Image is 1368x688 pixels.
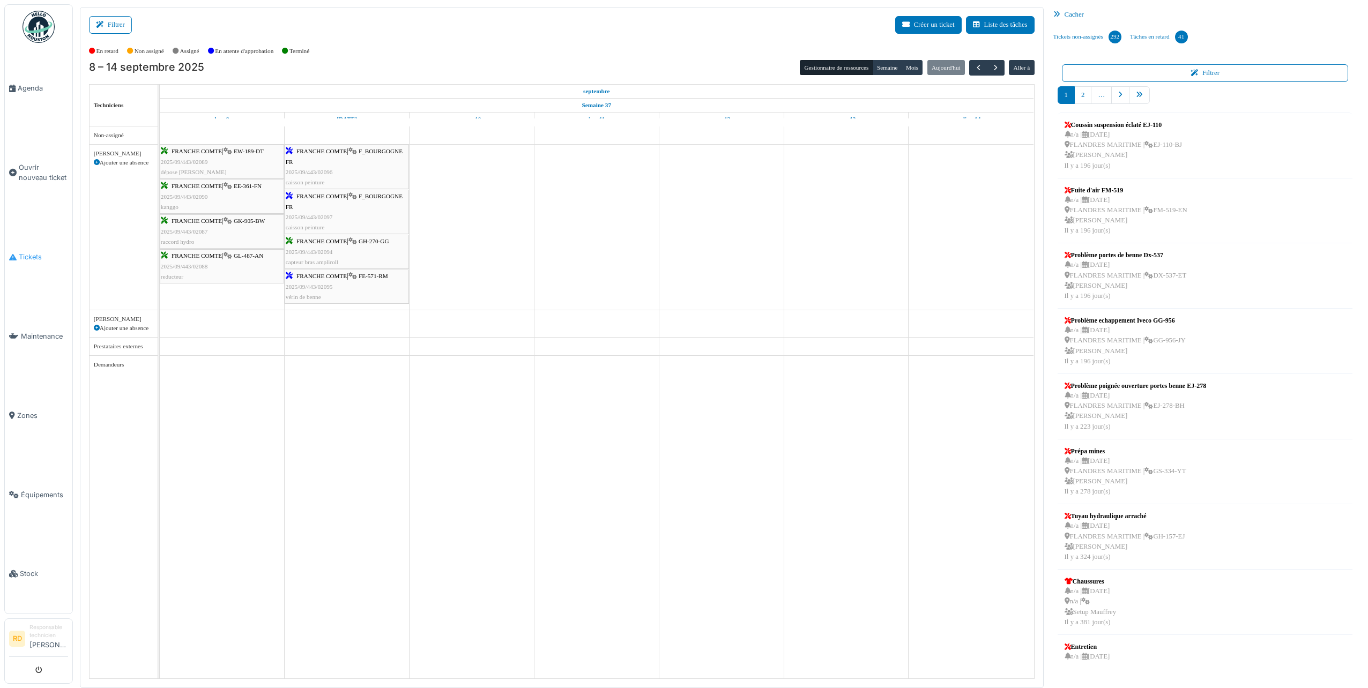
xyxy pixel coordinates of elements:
[359,273,388,279] span: FE-571-RM
[161,263,208,270] span: 2025/09/443/02088
[1062,248,1189,304] a: Problème portes de benne Dx-537 n/a |[DATE] FLANDRES MARITIME |DX-537-ET [PERSON_NAME]Il y a 196 ...
[161,204,179,210] span: kanggo
[9,631,25,647] li: RD
[834,113,858,126] a: 13 septembre 2025
[1065,195,1187,236] div: n/a | [DATE] FLANDRES MARITIME | FM-519-EN [PERSON_NAME] Il y a 196 jour(s)
[959,113,983,126] a: 14 septembre 2025
[172,218,222,224] span: FRANCHE COMTE
[1175,31,1188,43] div: 41
[1049,7,1362,23] div: Cacher
[286,249,333,255] span: 2025/09/443/02094
[215,47,273,56] label: En attente d'approbation
[1062,378,1209,435] a: Problème poignée ouverture portes benne EJ-278 n/a |[DATE] FLANDRES MARITIME |EJ-278-BH [PERSON_N...
[1065,456,1186,497] div: n/a | [DATE] FLANDRES MARITIME | GS-334-YT [PERSON_NAME] Il y a 278 jour(s)
[180,47,199,56] label: Assigné
[161,146,283,177] div: |
[94,131,153,140] div: Non-assigné
[161,228,208,235] span: 2025/09/443/02087
[212,113,232,126] a: 8 septembre 2025
[286,191,408,233] div: |
[289,47,309,56] label: Terminé
[21,331,68,341] span: Maintenance
[96,47,118,56] label: En retard
[1065,381,1207,391] div: Problème poignée ouverture portes benne EJ-278
[286,146,408,188] div: |
[161,251,283,282] div: |
[1062,117,1185,174] a: Coussin suspension éclaté EJ-110 n/a |[DATE] FLANDRES MARITIME |EJ-110-BJ [PERSON_NAME]Il y a 196...
[902,60,923,75] button: Mois
[1074,86,1091,104] a: 2
[94,360,153,369] div: Demandeurs
[5,49,72,128] a: Agenda
[286,224,324,230] span: caisson peinture
[1065,325,1186,367] div: n/a | [DATE] FLANDRES MARITIME | GG-956-JY [PERSON_NAME] Il y a 196 jour(s)
[1065,185,1187,195] div: Fuite d'air FM-519
[161,159,208,165] span: 2025/09/443/02089
[895,16,962,34] button: Créer un ticket
[1065,120,1182,130] div: Coussin suspension éclaté EJ-110
[1065,521,1185,562] div: n/a | [DATE] FLANDRES MARITIME | GH-157-EJ [PERSON_NAME] Il y a 324 jour(s)
[286,259,338,265] span: capteur bras ampliroll
[927,60,965,75] button: Aujourd'hui
[579,99,614,112] a: Semaine 37
[172,148,222,154] span: FRANCHE COMTE
[334,113,360,126] a: 9 septembre 2025
[1109,31,1121,43] div: 292
[161,238,194,245] span: raccord hydro
[286,148,403,164] span: F_BOURGOGNE FR
[286,179,324,185] span: caisson peinture
[459,113,484,126] a: 10 septembre 2025
[1065,316,1186,325] div: Problème echappement Iveco GG-956
[234,183,262,189] span: EE-361-FN
[17,410,68,421] span: Zones
[296,193,347,199] span: FRANCHE COMTE
[1126,23,1192,51] a: Tâches en retard
[20,569,68,579] span: Stock
[5,376,72,455] a: Zones
[1065,130,1182,171] div: n/a | [DATE] FLANDRES MARITIME | EJ-110-BJ [PERSON_NAME] Il y a 196 jour(s)
[89,16,132,34] button: Filtrer
[296,148,347,154] span: FRANCHE COMTE
[161,216,283,247] div: |
[23,11,55,43] img: Badge_color-CXgf-gQk.svg
[9,623,68,657] a: RD Responsable technicien[PERSON_NAME]
[29,623,68,640] div: Responsable technicien
[1062,183,1190,239] a: Fuite d'air FM-519 n/a |[DATE] FLANDRES MARITIME |FM-519-EN [PERSON_NAME]Il y a 196 jour(s)
[94,324,153,333] div: Ajouter une absence
[161,273,183,280] span: reducteur
[969,60,987,76] button: Précédent
[172,183,222,189] span: FRANCHE COMTE
[1065,250,1187,260] div: Problème portes de benne Dx-537
[234,148,264,154] span: EW-189-DT
[966,16,1035,34] a: Liste des tâches
[1065,642,1187,652] div: Entretien
[19,252,68,262] span: Tickets
[89,61,204,74] h2: 8 – 14 septembre 2025
[873,60,902,75] button: Semaine
[1062,64,1349,82] button: Filtrer
[94,342,153,351] div: Prestataires externes
[161,169,227,175] span: dépose [PERSON_NAME]
[1065,446,1186,456] div: Prépa mines
[1062,444,1189,500] a: Prépa mines n/a |[DATE] FLANDRES MARITIME |GS-334-YT [PERSON_NAME]Il y a 278 jour(s)
[94,158,153,167] div: Ajouter une absence
[800,60,873,75] button: Gestionnaire de ressources
[18,83,68,93] span: Agenda
[359,238,389,244] span: GH-270-GG
[5,218,72,297] a: Tickets
[286,169,333,175] span: 2025/09/443/02096
[1065,391,1207,432] div: n/a | [DATE] FLANDRES MARITIME | EJ-278-BH [PERSON_NAME] Il y a 223 jour(s)
[94,149,153,158] div: [PERSON_NAME]
[1062,508,1188,565] a: Tuyau hydraulique arraché n/a |[DATE] FLANDRES MARITIME |GH-157-EJ [PERSON_NAME]Il y a 324 jour(s)
[172,252,222,259] span: FRANCHE COMTE
[29,623,68,654] li: [PERSON_NAME]
[1009,60,1034,75] button: Aller à
[296,273,347,279] span: FRANCHE COMTE
[1058,86,1353,113] nav: pager
[135,47,164,56] label: Non assigné
[286,294,321,300] span: vérin de benne
[987,60,1005,76] button: Suivant
[5,297,72,376] a: Maintenance
[1062,574,1119,630] a: Chaussures n/a |[DATE] n/a | Setup MauffreyIl y a 381 jour(s)
[286,214,333,220] span: 2025/09/443/02097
